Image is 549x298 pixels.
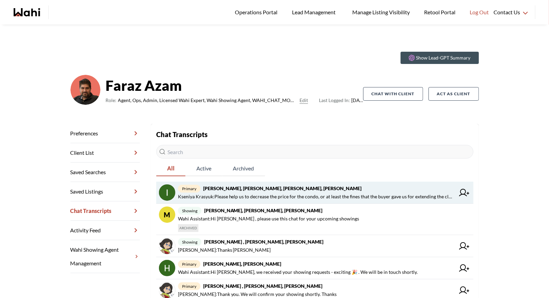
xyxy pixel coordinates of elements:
[159,238,175,254] img: chat avatar
[178,193,455,201] span: Kseniya Krasyuk : Please help us to decrease the price for the condo, or at least the fines that ...
[70,182,140,201] a: Saved Listings
[156,145,473,159] input: Search
[235,8,280,17] span: Operations Portal
[70,221,140,240] a: Activity Feed
[222,161,265,176] button: Archived
[204,239,324,245] strong: [PERSON_NAME] , [PERSON_NAME], [PERSON_NAME]
[178,238,201,246] span: showing
[118,96,297,104] span: Agent, Ops, Admin, Licensed Wahi Expert, Wahi Showing Agent, WAHI_CHAT_MODERATOR
[70,240,140,273] a: Wahi Showing Agent Management
[14,8,40,16] a: Wahi homepage
[319,97,350,103] span: Last Logged In:
[159,206,175,223] div: M
[363,87,423,101] button: Chat with client
[156,161,185,176] button: All
[429,87,479,101] button: Act as Client
[178,185,200,193] span: primary
[401,52,479,64] button: Show Lead-GPT Summary
[424,8,457,17] span: Retool Portal
[156,235,473,257] a: showing[PERSON_NAME] , [PERSON_NAME], [PERSON_NAME][PERSON_NAME]:Thanks [PERSON_NAME]
[70,201,140,221] a: Chat Transcripts
[70,75,100,105] img: d03c15c2156146a3.png
[185,161,222,176] button: Active
[70,143,140,163] a: Client List
[203,261,281,267] strong: [PERSON_NAME], [PERSON_NAME]
[178,268,418,276] span: Wahi Assistant : Hi [PERSON_NAME], we received your showing requests - exciting 🎉 . We will be in...
[156,257,473,279] a: primary[PERSON_NAME], [PERSON_NAME]Wahi Assistant:Hi [PERSON_NAME], we received your showing requ...
[159,184,175,201] img: chat avatar
[416,54,471,61] p: Show Lead-GPT Summary
[178,246,271,254] span: [PERSON_NAME] : Thanks [PERSON_NAME]
[178,224,198,232] span: ARCHIVED
[156,130,208,138] strong: Chat Transcripts
[203,283,323,289] strong: [PERSON_NAME] , [PERSON_NAME], [PERSON_NAME]
[470,8,489,17] span: Log Out
[178,215,359,223] span: Wahi Assistant : Hi [PERSON_NAME] , please use this chat for your upcoming showings
[292,8,338,17] span: Lead Management
[159,260,175,276] img: chat avatar
[70,163,140,182] a: Saved Searches
[70,124,140,143] a: Preferences
[300,96,308,104] button: Edit
[106,75,363,96] strong: Faraz Azam
[156,182,473,204] a: primary[PERSON_NAME], [PERSON_NAME], [PERSON_NAME], [PERSON_NAME]Kseniya Krasyuk:Please help us t...
[156,204,473,235] a: Mshowing[PERSON_NAME], [PERSON_NAME], [PERSON_NAME]Wahi Assistant:Hi [PERSON_NAME] , please use t...
[106,96,117,104] span: Role:
[350,8,412,17] span: Manage Listing Visibility
[319,96,363,104] span: [DATE]
[178,282,200,290] span: primary
[203,185,362,191] strong: [PERSON_NAME], [PERSON_NAME], [PERSON_NAME], [PERSON_NAME]
[178,207,201,215] span: showing
[178,260,200,268] span: primary
[204,208,323,213] strong: [PERSON_NAME], [PERSON_NAME], [PERSON_NAME]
